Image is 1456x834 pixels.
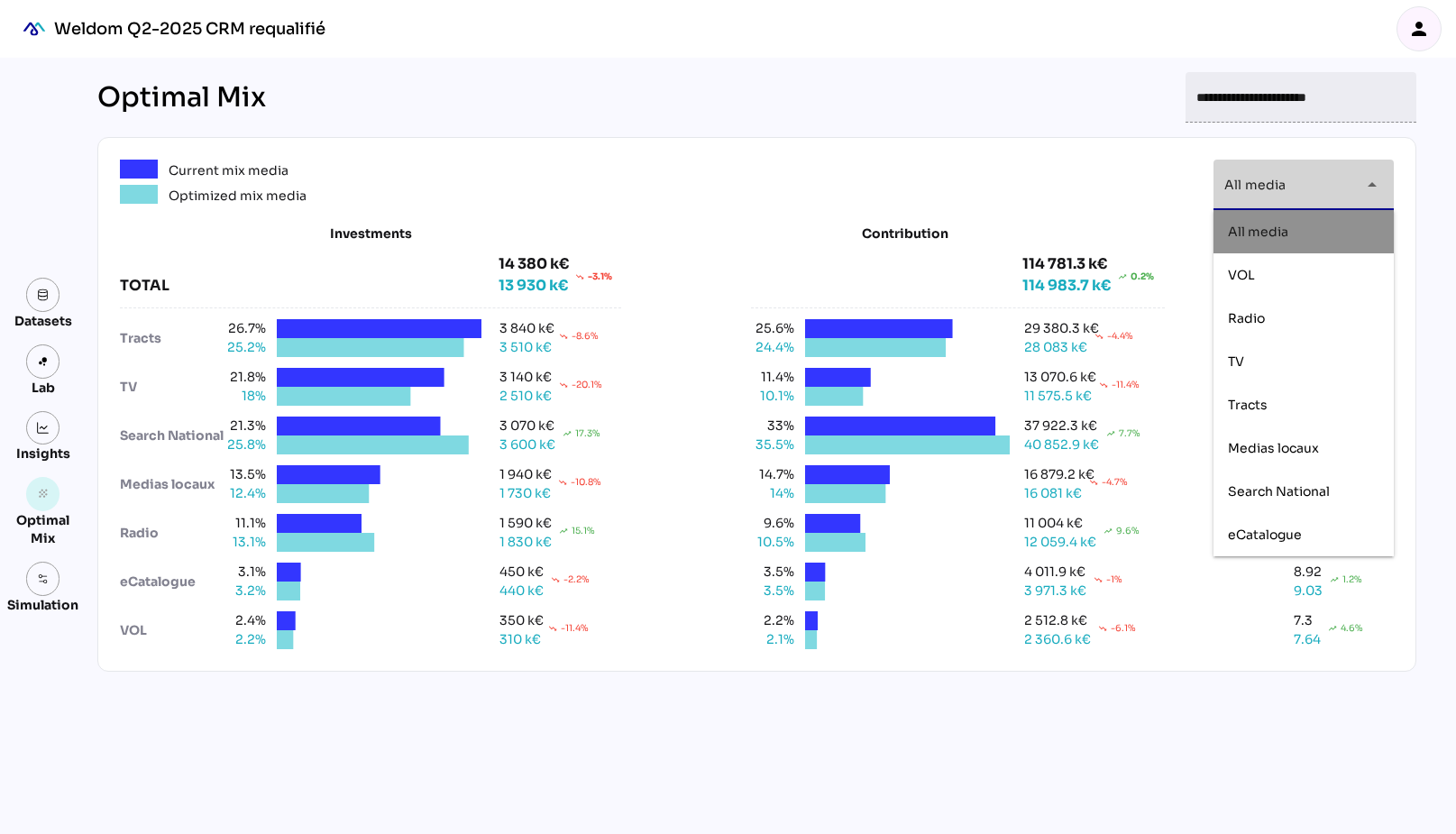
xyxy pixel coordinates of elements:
div: 8.92 [1294,563,1322,582]
div: -1% [1106,573,1122,586]
div: 2 512.8 k€ [1024,611,1087,630]
i: trending_down [559,332,568,341]
div: 7.3 [1294,611,1313,630]
div: Datasets [14,312,72,330]
span: 33% [751,417,794,435]
div: Contribution [796,225,1016,243]
span: 12.4% [223,484,266,503]
div: 3 840 k€ [499,319,554,338]
span: 2.1% [751,630,794,649]
span: 13.1% [223,533,266,552]
i: trending_down [1094,332,1103,341]
span: 14% [751,484,794,503]
i: trending_up [1106,429,1115,438]
div: Radio [120,524,223,543]
i: trending_up [563,429,572,438]
div: -11.4% [1112,378,1140,391]
div: -4.4% [1107,329,1133,343]
img: graph.svg [37,422,50,435]
div: -8.6% [572,329,599,343]
div: 13 070.6 k€ [1024,368,1096,387]
div: 12 059.4 k€ [1024,533,1096,552]
i: trending_up [1330,575,1339,584]
div: 37 922.3 k€ [1024,417,1097,435]
i: trending_down [548,624,557,633]
div: 2 360.6 k€ [1024,630,1091,649]
span: 10.5% [751,533,794,552]
span: 3.2% [223,582,266,600]
div: Weldom Q2-2025 CRM requalifié [54,18,325,40]
div: Investments [120,225,621,243]
div: -4.7% [1102,475,1128,489]
div: eCatalogue [120,573,223,591]
div: VOL [120,621,223,640]
span: Tracts [1228,397,1268,413]
span: 21.8% [223,368,266,387]
span: Medias locaux [1228,440,1319,456]
i: trending_down [1094,575,1103,584]
div: -3.1% [588,266,612,288]
div: Search National [120,426,223,445]
span: All media [1224,177,1286,193]
div: 7.7% [1119,426,1140,440]
span: Radio [1228,310,1265,326]
span: 24.4% [751,338,794,357]
img: settings.svg [37,573,50,585]
span: Search National [1228,483,1330,499]
span: 2.2% [223,630,266,649]
div: Insights [16,444,70,463]
div: 4.6% [1341,621,1363,635]
i: trending_up [1118,272,1127,281]
i: trending_down [575,272,584,281]
span: VOL [1228,267,1255,283]
div: -10.8% [571,475,601,489]
i: arrow_drop_down [1361,174,1383,196]
span: 11.1% [223,514,266,533]
span: 21.3% [223,417,266,435]
div: 114 781.3 k€ [1022,253,1154,275]
span: 2.2% [751,611,794,630]
span: 18% [223,387,266,406]
i: trending_up [1103,527,1113,536]
div: -11.4% [561,621,589,635]
div: 9.6% [1116,524,1140,537]
div: 3 510 k€ [499,338,552,357]
i: trending_up [1328,624,1337,633]
span: 13.5% [223,465,266,484]
div: 114 983.7 k€ [1022,275,1154,297]
div: 1 940 k€ [499,465,552,484]
div: 310 k€ [499,630,541,649]
div: Optimized mix media [169,185,307,206]
div: 29 380.3 k€ [1024,319,1099,338]
span: 25.6% [751,319,794,338]
div: 16 879.2 k€ [1024,465,1094,484]
div: Medias locaux [120,475,223,494]
span: 25.2% [223,338,266,357]
i: grain [37,488,50,500]
div: 9.03 [1294,582,1323,600]
div: Optimal Mix [7,511,78,547]
span: 3.1% [223,563,266,582]
div: 28 083 k€ [1024,338,1087,357]
div: -20.1% [572,378,602,391]
i: trending_down [1099,380,1108,390]
div: 17.3% [575,426,600,440]
i: trending_down [551,575,560,584]
span: 35.5% [751,435,794,454]
div: 3 971.3 k€ [1024,582,1086,600]
div: 3 600 k€ [499,435,555,454]
div: 40 852.9 k€ [1024,435,1099,454]
div: 1 590 k€ [499,514,552,533]
span: 14.7% [751,465,794,484]
span: 11.4% [751,368,794,387]
div: 14 380 k€ [499,253,569,275]
div: 3 070 k€ [499,417,554,435]
div: mediaROI [14,9,54,49]
div: 11 575.5 k€ [1024,387,1092,406]
img: data.svg [37,289,50,301]
span: TV [1228,353,1244,370]
div: Current mix media [169,160,288,181]
span: 26.7% [223,319,266,338]
span: 3.5% [751,582,794,600]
